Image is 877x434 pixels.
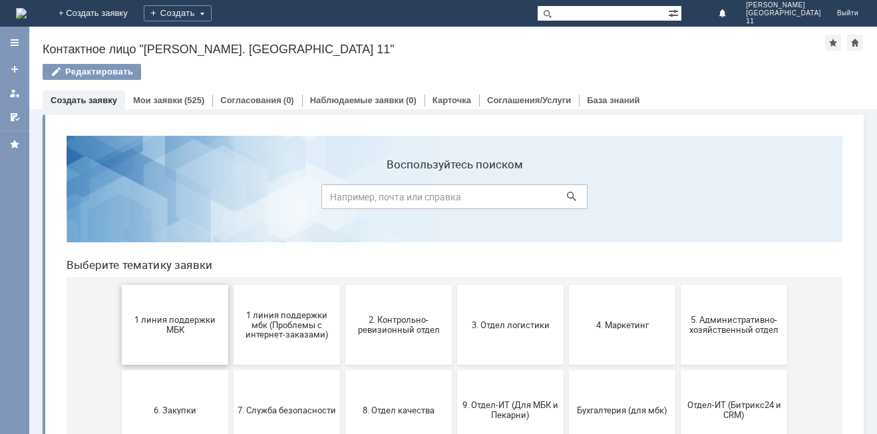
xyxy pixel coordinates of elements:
[405,275,504,295] span: 9. Отдел-ИТ (Для МБК и Пекарни)
[310,95,404,105] a: Наблюдаемые заявки
[433,95,471,105] a: Карточка
[265,33,532,46] label: Воспользуйтесь поиском
[625,330,731,410] button: не актуален
[746,17,821,25] span: 11
[847,35,863,51] div: Сделать домашней страницей
[178,330,284,410] button: Финансовый отдел
[182,365,280,375] span: Финансовый отдел
[629,365,727,375] span: не актуален
[517,280,615,290] span: Бухгалтерия (для мбк)
[43,43,825,56] div: Контактное лицо "[PERSON_NAME]. [GEOGRAPHIC_DATA] 11"
[401,330,508,410] button: Это соглашение не активно!
[487,95,571,105] a: Соглашения/Услуги
[289,330,396,410] button: Франчайзинг
[825,35,841,51] div: Добавить в избранное
[265,59,532,84] input: Например, почта или справка
[587,95,639,105] a: База знаний
[220,95,281,105] a: Согласования
[66,160,172,240] button: 1 линия поддержки МБК
[513,330,619,410] button: [PERSON_NAME]. Услуги ИТ для МБК (оформляет L1)
[4,83,25,104] a: Мои заявки
[517,355,615,385] span: [PERSON_NAME]. Услуги ИТ для МБК (оформляет L1)
[405,360,504,380] span: Это соглашение не активно!
[11,133,787,146] header: Выберите тематику заявки
[746,9,821,17] span: [GEOGRAPHIC_DATA]
[293,280,392,290] span: 8. Отдел качества
[401,160,508,240] button: 3. Отдел логистики
[517,194,615,204] span: 4. Маркетинг
[406,95,417,105] div: (0)
[70,190,168,210] span: 1 линия поддержки МБК
[289,160,396,240] button: 2. Контрольно-ревизионный отдел
[178,245,284,325] button: 7. Служба безопасности
[182,184,280,214] span: 1 линия поддержки мбк (Проблемы с интернет-заказами)
[70,365,168,375] span: Отдел-ИТ (Офис)
[629,275,727,295] span: Отдел-ИТ (Битрикс24 и CRM)
[289,245,396,325] button: 8. Отдел качества
[293,190,392,210] span: 2. Контрольно-ревизионный отдел
[133,95,182,105] a: Мои заявки
[283,95,294,105] div: (0)
[16,8,27,19] a: Перейти на домашнюю страницу
[625,160,731,240] button: 5. Административно-хозяйственный отдел
[70,280,168,290] span: 6. Закупки
[4,59,25,80] a: Создать заявку
[51,95,117,105] a: Создать заявку
[178,160,284,240] button: 1 линия поддержки мбк (Проблемы с интернет-заказами)
[625,245,731,325] button: Отдел-ИТ (Битрикс24 и CRM)
[66,330,172,410] button: Отдел-ИТ (Офис)
[66,245,172,325] button: 6. Закупки
[4,107,25,128] a: Мои согласования
[513,160,619,240] button: 4. Маркетинг
[629,190,727,210] span: 5. Административно-хозяйственный отдел
[16,8,27,19] img: logo
[401,245,508,325] button: 9. Отдел-ИТ (Для МБК и Пекарни)
[513,245,619,325] button: Бухгалтерия (для мбк)
[182,280,280,290] span: 7. Служба безопасности
[293,365,392,375] span: Франчайзинг
[668,6,681,19] span: Расширенный поиск
[746,1,821,9] span: [PERSON_NAME]
[144,5,212,21] div: Создать
[405,194,504,204] span: 3. Отдел логистики
[184,95,204,105] div: (525)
